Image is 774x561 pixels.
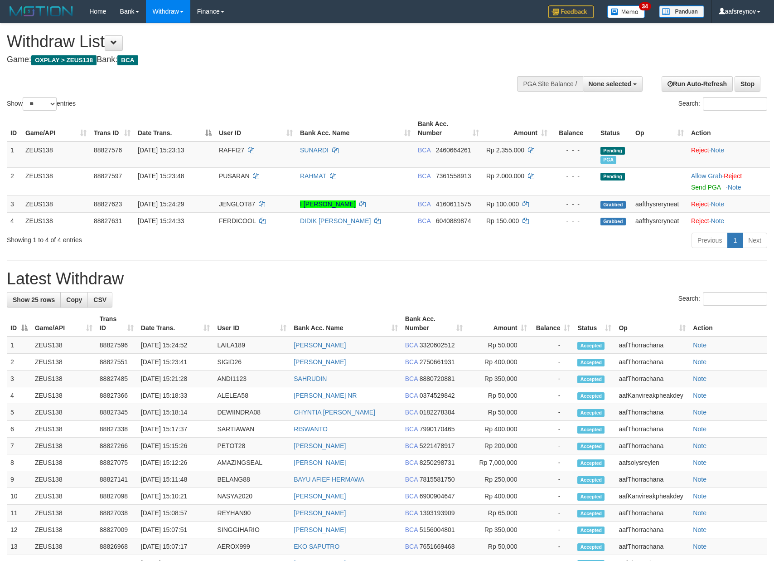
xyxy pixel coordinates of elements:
[548,5,594,18] img: Feedback.jpg
[607,5,645,18] img: Button%20Memo.svg
[94,217,122,224] span: 88827631
[96,311,137,337] th: Trans ID: activate to sort column ascending
[93,296,106,303] span: CSV
[418,200,431,208] span: BCA
[405,425,418,433] span: BCA
[531,471,574,488] td: -
[466,354,531,371] td: Rp 400,000
[577,376,605,383] span: Accepted
[615,454,689,471] td: aafsolysreylen
[31,471,96,488] td: ZEUS138
[7,97,76,111] label: Show entries
[691,172,722,180] a: Allow Grab
[466,454,531,471] td: Rp 7,000,000
[531,438,574,454] td: -
[687,116,770,141] th: Action
[213,387,290,404] td: ALELEA58
[7,387,31,404] td: 4
[94,200,122,208] span: 88827623
[138,172,184,180] span: [DATE] 15:23:48
[7,522,31,538] td: 12
[466,522,531,538] td: Rp 350,000
[405,459,418,466] span: BCA
[486,172,524,180] span: Rp 2.000.000
[555,171,593,180] div: - - -
[137,505,214,522] td: [DATE] 15:08:57
[294,442,346,449] a: [PERSON_NAME]
[213,337,290,354] td: LAILA189
[137,454,214,471] td: [DATE] 15:12:26
[466,471,531,488] td: Rp 250,000
[693,442,706,449] a: Note
[577,527,605,534] span: Accepted
[486,146,524,154] span: Rp 2.355.000
[7,471,31,488] td: 9
[213,488,290,505] td: NASYA2020
[7,292,61,307] a: Show 25 rows
[290,311,402,337] th: Bank Acc. Name: activate to sort column ascending
[436,200,471,208] span: Copy 4160611575 to clipboard
[615,505,689,522] td: aafThorrachana
[31,522,96,538] td: ZEUS138
[531,421,574,438] td: -
[117,55,138,65] span: BCA
[405,509,418,517] span: BCA
[691,172,724,180] span: ·
[300,200,356,208] a: I [PERSON_NAME]
[466,538,531,555] td: Rp 50,000
[96,337,137,354] td: 88827596
[727,233,743,248] a: 1
[420,392,455,399] span: Copy 0374529842 to clipboard
[692,233,728,248] a: Previous
[600,218,626,225] span: Grabbed
[294,358,346,366] a: [PERSON_NAME]
[31,421,96,438] td: ZEUS138
[137,438,214,454] td: [DATE] 15:15:26
[215,116,296,141] th: User ID: activate to sort column ascending
[213,404,290,421] td: DEWIINDRA08
[219,146,244,154] span: RAFFI27
[213,438,290,454] td: PETOT28
[531,538,574,555] td: -
[531,488,574,505] td: -
[615,438,689,454] td: aafThorrachana
[7,232,316,244] div: Showing 1 to 4 of 4 entries
[436,172,471,180] span: Copy 7361558913 to clipboard
[405,476,418,483] span: BCA
[31,387,96,404] td: ZEUS138
[693,425,706,433] a: Note
[420,493,455,500] span: Copy 6900904647 to clipboard
[693,493,706,500] a: Note
[60,292,88,307] a: Copy
[531,371,574,387] td: -
[728,184,741,191] a: Note
[687,141,770,168] td: ·
[466,404,531,421] td: Rp 50,000
[137,311,214,337] th: Date Trans.: activate to sort column ascending
[420,459,455,466] span: Copy 8250298731 to clipboard
[7,354,31,371] td: 2
[577,543,605,551] span: Accepted
[466,438,531,454] td: Rp 200,000
[96,421,137,438] td: 88827338
[693,509,706,517] a: Note
[577,359,605,366] span: Accepted
[405,493,418,500] span: BCA
[577,476,605,484] span: Accepted
[531,505,574,522] td: -
[7,337,31,354] td: 1
[531,522,574,538] td: -
[693,409,706,416] a: Note
[7,311,31,337] th: ID: activate to sort column descending
[693,341,706,349] a: Note
[600,156,616,164] span: Marked by aafsolysreylen
[420,509,455,517] span: Copy 1393193909 to clipboard
[94,146,122,154] span: 88827576
[405,358,418,366] span: BCA
[589,80,632,88] span: None selected
[22,116,90,141] th: Game/API: activate to sort column ascending
[693,543,706,550] a: Note
[703,97,767,111] input: Search:
[294,526,346,533] a: [PERSON_NAME]
[7,116,22,141] th: ID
